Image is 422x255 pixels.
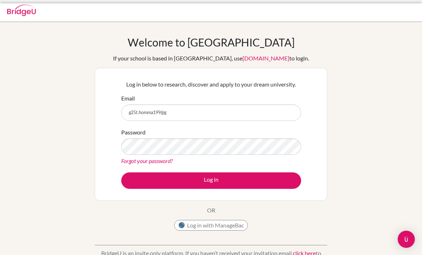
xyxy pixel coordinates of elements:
[207,206,215,215] p: OR
[121,157,173,164] a: Forgot your password?
[121,80,301,89] p: Log in below to research, discover and apply to your dream university.
[121,94,135,103] label: Email
[242,55,289,62] a: [DOMAIN_NAME]
[7,5,36,16] img: Bridge-U
[121,128,146,137] label: Password
[174,220,248,231] button: Log in with ManageBac
[398,231,415,248] div: Open Intercom Messenger
[128,36,295,49] h1: Welcome to [GEOGRAPHIC_DATA]
[121,172,301,189] button: Log in
[113,54,309,63] div: If your school is based in [GEOGRAPHIC_DATA], use to login.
